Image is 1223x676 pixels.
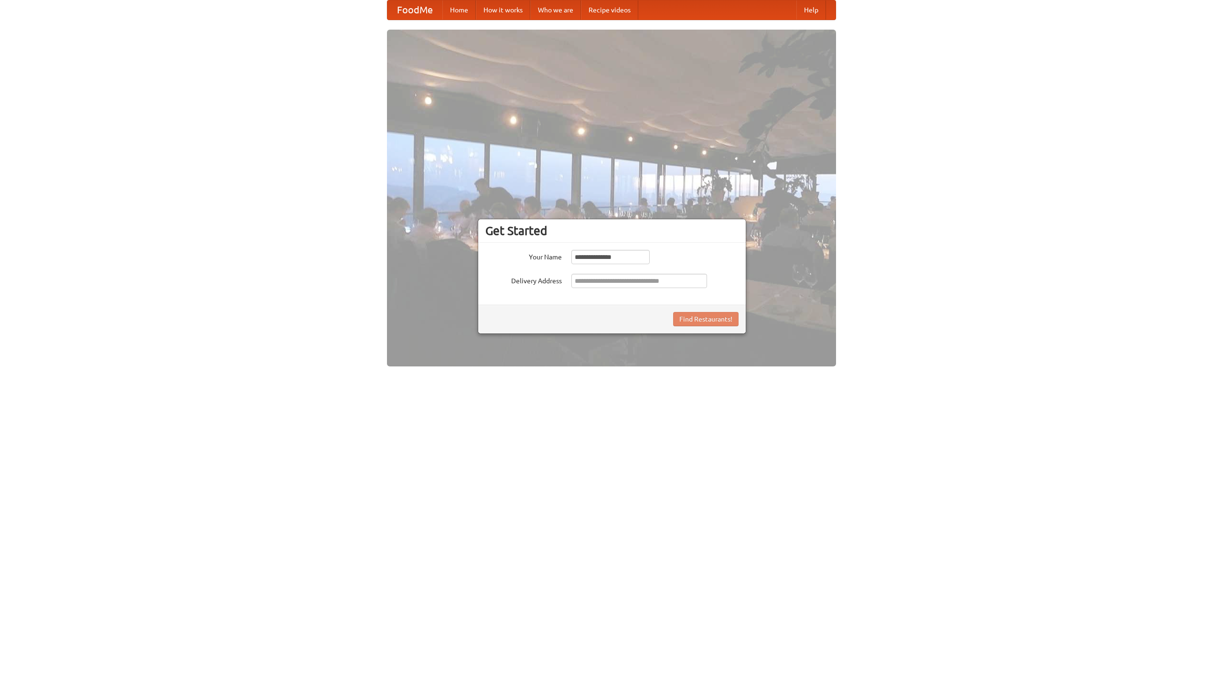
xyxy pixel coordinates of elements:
a: Help [796,0,826,20]
label: Delivery Address [485,274,562,286]
h3: Get Started [485,224,739,238]
a: Home [442,0,476,20]
a: FoodMe [387,0,442,20]
button: Find Restaurants! [673,312,739,326]
a: Recipe videos [581,0,638,20]
label: Your Name [485,250,562,262]
a: Who we are [530,0,581,20]
a: How it works [476,0,530,20]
